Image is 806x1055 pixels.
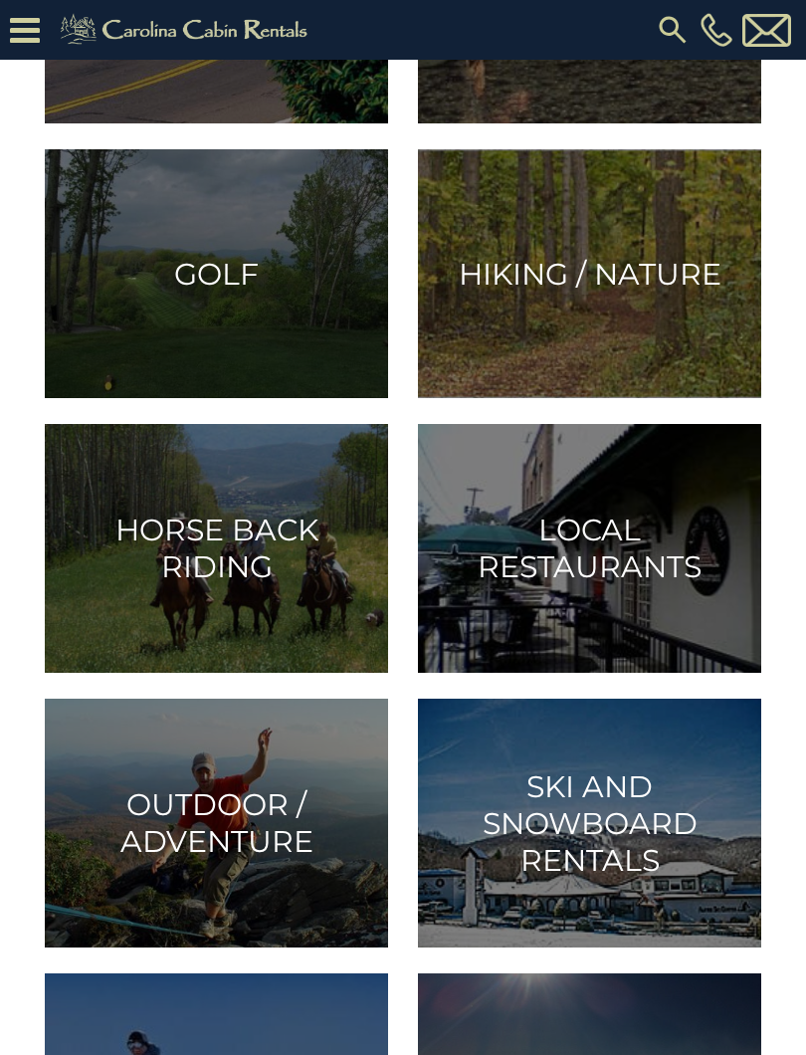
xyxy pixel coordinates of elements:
h3: Golf [63,255,371,292]
h3: Horse Back Riding [63,512,371,585]
a: Hiking / Nature [418,149,761,398]
a: Golf [45,149,388,398]
h3: Ski and Snowboard Rentals [436,767,744,878]
img: Khaki-logo.png [50,10,324,50]
h3: Outdoor / Adventure [63,786,371,860]
a: Outdoor / Adventure [45,699,388,948]
h3: Hiking / Nature [436,255,744,292]
a: [PHONE_NUMBER] [696,13,737,47]
a: Ski and Snowboard Rentals [418,699,761,948]
a: Local Restaurants [418,424,761,673]
a: Horse Back Riding [45,424,388,673]
img: search-regular.svg [655,12,691,48]
h3: Local Restaurants [436,512,744,585]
